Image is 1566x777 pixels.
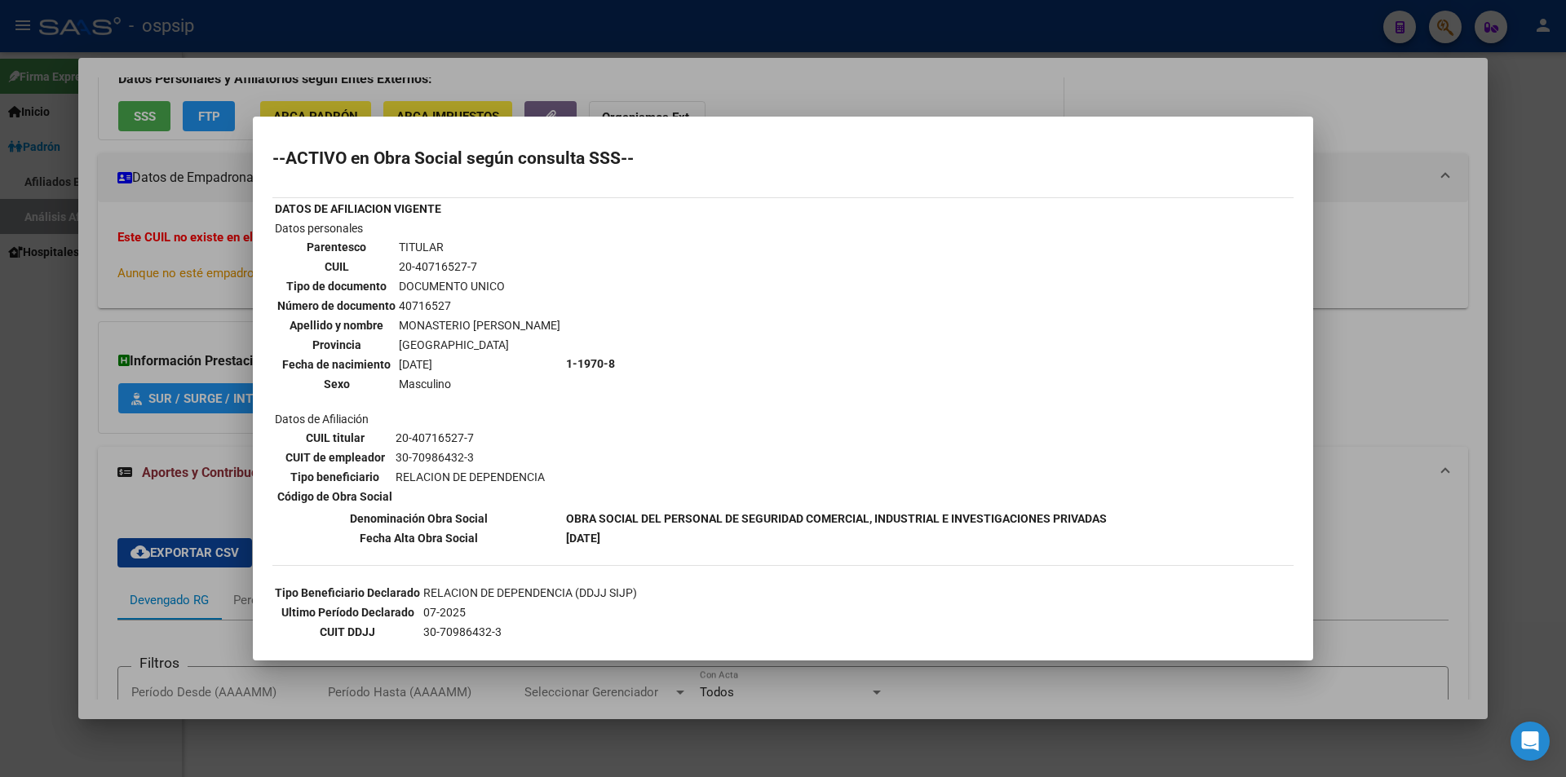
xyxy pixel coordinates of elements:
td: [GEOGRAPHIC_DATA] [398,336,561,354]
th: CUIT de empleador [276,448,393,466]
th: CUIT DDJJ [274,623,421,641]
th: Fecha Alta Obra Social [274,529,564,547]
h2: --ACTIVO en Obra Social según consulta SSS-- [272,150,1294,166]
td: Datos personales Datos de Afiliación [274,219,564,508]
th: CUIL [276,258,396,276]
td: DOCUMENTO UNICO [398,277,561,295]
td: Masculino [398,375,561,393]
th: CUIL titular [276,429,393,447]
b: 1-1970-8 [566,357,615,370]
th: Denominación Obra Social [274,510,564,528]
td: 20-40716527-7 [398,258,561,276]
b: DATOS DE AFILIACION VIGENTE [275,202,441,215]
b: [DATE] [566,532,600,545]
td: [DATE] [398,355,561,373]
td: TITULAR [398,238,561,256]
th: Apellido y nombre [276,316,396,334]
th: Fecha de nacimiento [276,355,396,373]
th: Provincia [276,336,396,354]
td: 20-40716527-7 [395,429,546,447]
th: Sexo [276,375,396,393]
td: MONASTERIO [PERSON_NAME] [398,316,561,334]
td: 30-70986432-3 [422,623,1000,641]
th: Código de Obra Social [276,488,393,505]
td: 40716527 [398,297,561,315]
th: Número de documento [276,297,396,315]
th: Ultimo Período Declarado [274,603,421,621]
td: 30-70986432-3 [395,448,546,466]
td: RELACION DE DEPENDENCIA (DDJJ SIJP) [422,584,1000,602]
b: OBRA SOCIAL DEL PERSONAL DE SEGURIDAD COMERCIAL, INDUSTRIAL E INVESTIGACIONES PRIVADAS [566,512,1107,525]
th: Tipo de documento [276,277,396,295]
th: Tipo beneficiario [276,468,393,486]
th: Tipo Beneficiario Declarado [274,584,421,602]
td: RELACION DE DEPENDENCIA [395,468,546,486]
div: Open Intercom Messenger [1511,722,1550,761]
th: Parentesco [276,238,396,256]
td: 07-2025 [422,603,1000,621]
